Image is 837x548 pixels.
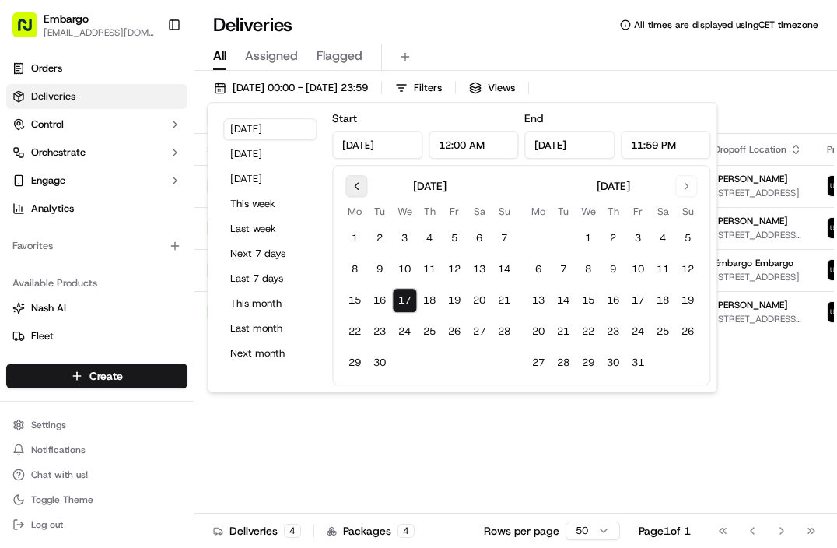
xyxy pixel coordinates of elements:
[650,203,675,220] th: Saturday
[467,319,492,344] button: 27
[392,288,417,313] button: 17
[33,148,61,176] img: 5e9a9d7314ff4150bce227a61376b483.jpg
[6,439,187,461] button: Notifications
[634,19,818,31] span: All times are displayed using CET timezone
[6,196,187,221] a: Analytics
[714,271,802,283] span: [STREET_ADDRESS]
[264,153,283,171] button: Start new chat
[31,118,64,132] span: Control
[650,288,675,313] button: 18
[429,131,519,159] input: Time
[16,202,104,214] div: Past conversations
[223,193,317,215] button: This week
[342,226,367,251] button: 1
[576,319,601,344] button: 22
[526,203,551,220] th: Monday
[233,81,368,95] span: [DATE] 00:00 - [DATE] 23:59
[576,257,601,282] button: 8
[31,494,93,506] span: Toggle Theme
[675,175,697,197] button: Go to next month
[44,11,89,26] button: Embargo
[601,203,625,220] th: Thursday
[31,241,44,254] img: 1736555255976-a54dd68f-1ca7-489b-9aae-adbdc363a1c4
[392,226,417,251] button: 3
[625,288,650,313] button: 17
[367,257,392,282] button: 9
[70,148,255,163] div: Start new chat
[492,288,517,313] button: 21
[367,288,392,313] button: 16
[526,288,551,313] button: 13
[6,6,161,44] button: Embargo[EMAIL_ADDRESS][DOMAIN_NAME]
[675,203,700,220] th: Sunday
[467,288,492,313] button: 20
[467,257,492,282] button: 13
[6,112,187,137] button: Control
[332,131,422,159] input: Date
[223,218,317,240] button: Last week
[31,146,86,160] span: Orchestrate
[367,203,392,220] th: Tuesday
[40,100,280,116] input: Got a question? Start typing here...
[342,203,367,220] th: Monday
[714,215,788,227] span: [PERSON_NAME]
[492,319,517,344] button: 28
[551,288,576,313] button: 14
[492,226,517,251] button: 7
[342,257,367,282] button: 8
[31,518,63,531] span: Log out
[6,234,187,258] div: Favorites
[31,347,119,363] span: Knowledge Base
[48,241,126,253] span: [PERSON_NAME]
[147,347,250,363] span: API Documentation
[9,341,125,369] a: 📗Knowledge Base
[417,226,442,251] button: 4
[714,229,802,241] span: [STREET_ADDRESS][PERSON_NAME]
[551,350,576,375] button: 28
[492,203,517,220] th: Sunday
[131,349,144,361] div: 💻
[367,350,392,375] button: 30
[6,168,187,193] button: Engage
[462,77,522,99] button: Views
[601,319,625,344] button: 23
[342,319,367,344] button: 22
[467,203,492,220] th: Saturday
[223,168,317,190] button: [DATE]
[392,319,417,344] button: 24
[31,419,66,431] span: Settings
[12,301,181,315] a: Nash AI
[213,12,292,37] h1: Deliveries
[31,329,54,343] span: Fleet
[6,84,187,109] a: Deliveries
[417,257,442,282] button: 11
[149,283,175,295] span: 13 lip
[442,226,467,251] button: 5
[207,77,375,99] button: [DATE] 00:00 - [DATE] 23:59
[601,226,625,251] button: 2
[6,324,187,349] button: Fleet
[625,203,650,220] th: Friday
[213,523,301,539] div: Deliveries
[650,319,675,344] button: 25
[6,271,187,296] div: Available Products
[597,178,630,194] div: [DATE]
[327,523,415,539] div: Packages
[639,523,691,539] div: Page 1 of 1
[397,524,415,538] div: 4
[6,140,187,165] button: Orchestrate
[241,198,283,217] button: See all
[223,318,317,339] button: Last month
[392,257,417,282] button: 10
[223,268,317,290] button: Last 7 days
[16,226,40,251] img: Liam S.
[16,15,47,46] img: Nash
[392,203,417,220] th: Wednesday
[223,143,317,165] button: [DATE]
[6,489,187,511] button: Toggle Theme
[551,319,576,344] button: 21
[31,202,74,216] span: Analytics
[442,203,467,220] th: Friday
[44,26,155,39] button: [EMAIL_ADDRESS][DOMAIN_NAME]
